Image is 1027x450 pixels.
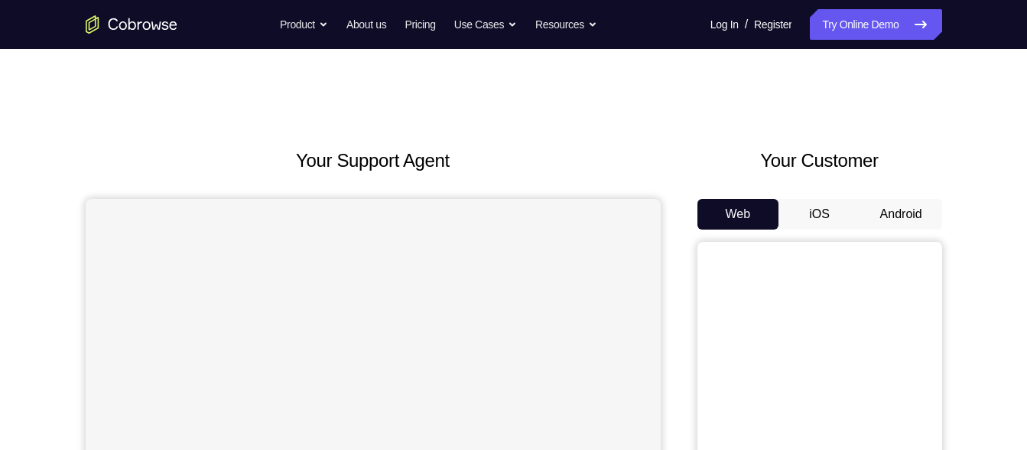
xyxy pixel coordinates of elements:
[454,9,517,40] button: Use Cases
[754,9,791,40] a: Register
[86,15,177,34] a: Go to the home page
[405,9,435,40] a: Pricing
[346,9,386,40] a: About us
[86,147,661,174] h2: Your Support Agent
[810,9,941,40] a: Try Online Demo
[535,9,597,40] button: Resources
[745,15,748,34] span: /
[778,199,860,230] button: iOS
[697,199,779,230] button: Web
[697,147,942,174] h2: Your Customer
[860,199,942,230] button: Android
[710,9,739,40] a: Log In
[280,9,328,40] button: Product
